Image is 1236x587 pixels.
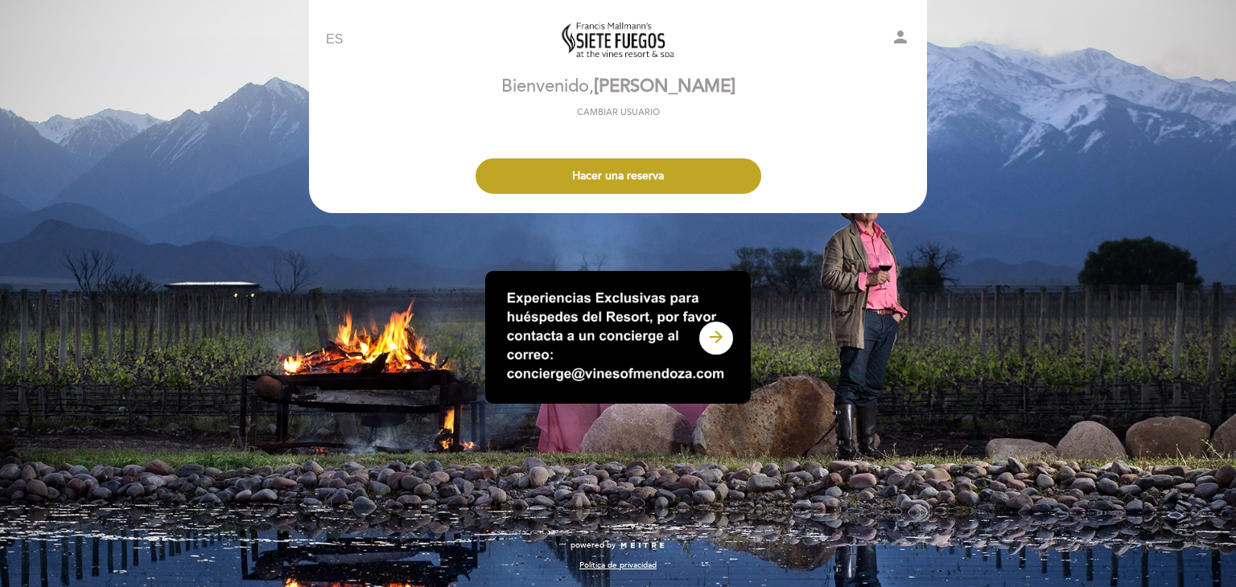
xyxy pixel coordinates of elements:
[579,560,657,571] a: Política de privacidad
[571,540,616,551] span: powered by
[501,77,735,96] h2: Bienvenido,
[707,327,726,347] i: arrow_forward
[485,271,751,404] img: banner_1742836748.png
[891,27,910,52] button: person
[571,540,665,551] a: powered by
[620,542,665,550] img: MEITRE
[594,76,735,97] span: [PERSON_NAME]
[517,18,719,62] a: Siete Fuegos Restaurant
[572,105,665,120] button: Cambiar usuario
[476,158,761,194] button: Hacer una reserva
[891,27,910,47] i: person
[698,320,735,356] button: arrow_forward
